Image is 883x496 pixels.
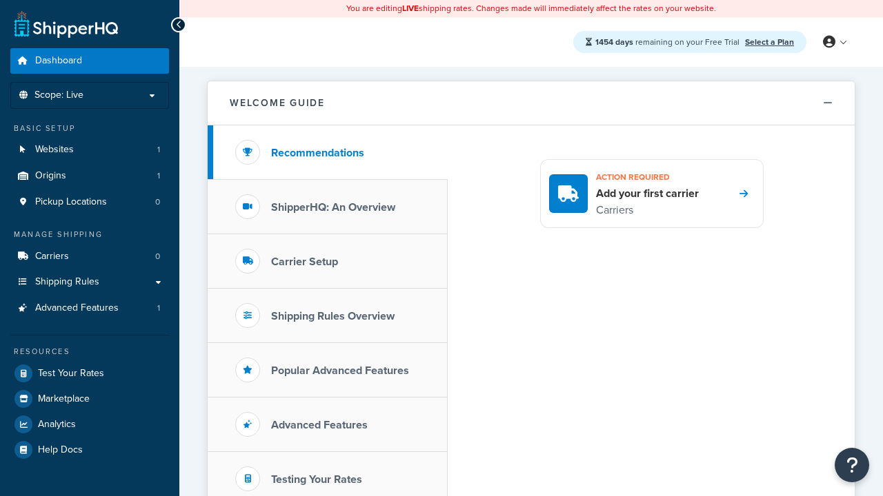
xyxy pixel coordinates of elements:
[10,163,169,189] li: Origins
[10,189,169,215] li: Pickup Locations
[157,170,160,182] span: 1
[10,163,169,189] a: Origins1
[157,144,160,156] span: 1
[10,137,169,163] a: Websites1
[271,256,338,268] h3: Carrier Setup
[595,36,742,48] span: remaining on your Free Trial
[10,189,169,215] a: Pickup Locations0
[10,137,169,163] li: Websites
[10,229,169,240] div: Manage Shipping
[10,123,169,134] div: Basic Setup
[35,170,66,182] span: Origins
[10,244,169,269] a: Carriers0
[402,2,419,14] b: LIVE
[271,147,364,159] h3: Recommendations
[10,361,169,386] a: Test Your Rates
[155,251,160,262] span: 0
[38,393,90,405] span: Marketplace
[10,244,169,269] li: Carriers
[230,98,325,108] h2: Welcome Guide
[38,368,104,380] span: Test Your Rates
[10,296,169,321] a: Advanced Features1
[10,386,169,411] a: Marketplace
[10,346,169,358] div: Resources
[35,276,99,288] span: Shipping Rules
[10,437,169,462] a: Help Docs
[10,412,169,437] a: Analytics
[271,310,395,322] h3: Shipping Rules Overview
[38,419,76,431] span: Analytics
[35,144,74,156] span: Websites
[595,36,633,48] strong: 1454 days
[157,302,160,314] span: 1
[271,201,395,214] h3: ShipperHQ: An Overview
[208,81,855,125] button: Welcome Guide
[35,196,107,208] span: Pickup Locations
[271,473,362,486] h3: Testing Your Rates
[155,196,160,208] span: 0
[35,55,82,67] span: Dashboard
[35,302,119,314] span: Advanced Features
[835,448,869,482] button: Open Resource Center
[35,251,69,262] span: Carriers
[596,201,699,219] p: Carriers
[596,186,699,201] h4: Add your first carrier
[10,48,169,74] a: Dashboard
[38,444,83,456] span: Help Docs
[34,90,83,101] span: Scope: Live
[745,36,794,48] a: Select a Plan
[271,419,368,431] h3: Advanced Features
[596,168,699,186] h3: Action required
[271,364,409,377] h3: Popular Advanced Features
[10,269,169,295] a: Shipping Rules
[10,296,169,321] li: Advanced Features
